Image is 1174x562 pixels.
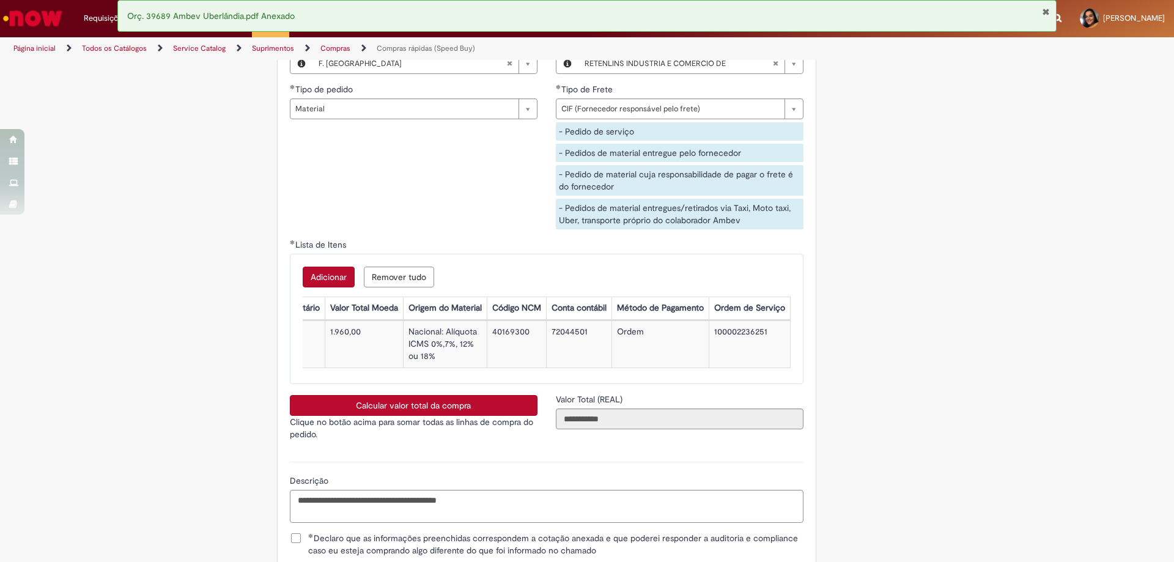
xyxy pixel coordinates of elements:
[290,395,537,416] button: Calcular valor total da compra
[556,122,803,141] div: - Pedido de serviço
[127,10,295,21] span: Orç. 39689 Ambev Uberlândia.pdf Anexado
[1042,7,1050,17] button: Fechar Notificação
[1103,13,1165,23] span: [PERSON_NAME]
[556,199,803,229] div: - Pedidos de material entregues/retirados via Taxi, Moto taxi, Uber, transporte próprio do colabo...
[611,297,709,320] th: Método de Pagamento
[403,321,487,368] td: Nacional: Alíquota ICMS 0%,7%, 12% ou 18%
[556,165,803,196] div: - Pedido de material cuja responsabilidade de pagar o frete é do fornecedor
[556,409,803,429] input: Valor Total (REAL)
[82,43,147,53] a: Todos os Catálogos
[295,84,355,95] span: Tipo de pedido
[377,43,475,53] a: Compras rápidas (Speed Buy)
[487,297,546,320] th: Código NCM
[766,54,785,73] abbr: Limpar campo Fornecedor
[308,532,803,556] span: Declaro que as informações preenchidas correspondem a cotação anexada e que poderei responder a a...
[709,297,790,320] th: Ordem de Serviço
[303,267,355,287] button: Add a row for Lista de Itens
[585,54,772,73] span: RETENLINS INDUSTRIA E COMERCIO DE
[556,393,625,405] label: Somente leitura - Valor Total (REAL)
[13,43,56,53] a: Página inicial
[290,416,537,440] p: Clique no botão acima para somar todas as linhas de compra do pedido.
[709,321,790,368] td: 100002236251
[312,54,537,73] a: F. [GEOGRAPHIC_DATA]Limpar campo Planta
[561,99,778,119] span: CIF (Fornecedor responsável pelo frete)
[295,99,512,119] span: Material
[1,6,64,31] img: ServiceNow
[9,37,773,60] ul: Trilhas de página
[546,321,611,368] td: 72044501
[546,297,611,320] th: Conta contábil
[290,84,295,89] span: Obrigatório Preenchido
[487,321,546,368] td: 40169300
[252,43,294,53] a: Suprimentos
[500,54,519,73] abbr: Limpar campo Planta
[295,239,349,250] span: Lista de Itens
[308,533,314,538] span: Obrigatório Preenchido
[556,394,625,405] span: Somente leitura - Valor Total (REAL)
[290,475,331,486] span: Descrição
[561,84,615,95] span: Tipo de Frete
[556,84,561,89] span: Obrigatório Preenchido
[556,144,803,162] div: - Pedidos de material entregue pelo fornecedor
[556,54,578,73] button: Fornecedor , Visualizar este registro RETENLINS INDUSTRIA E COMERCIO DE
[320,43,350,53] a: Compras
[173,43,226,53] a: Service Catalog
[325,321,403,368] td: 1.960,00
[290,490,803,523] textarea: Descrição
[403,297,487,320] th: Origem do Material
[290,240,295,245] span: Obrigatório Preenchido
[578,54,803,73] a: RETENLINS INDUSTRIA E COMERCIO DELimpar campo Fornecedor
[611,321,709,368] td: Ordem
[84,12,127,24] span: Requisições
[364,267,434,287] button: Remove all rows for Lista de Itens
[325,297,403,320] th: Valor Total Moeda
[319,54,506,73] span: F. [GEOGRAPHIC_DATA]
[290,54,312,73] button: Planta, Visualizar este registro F. Uberlândia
